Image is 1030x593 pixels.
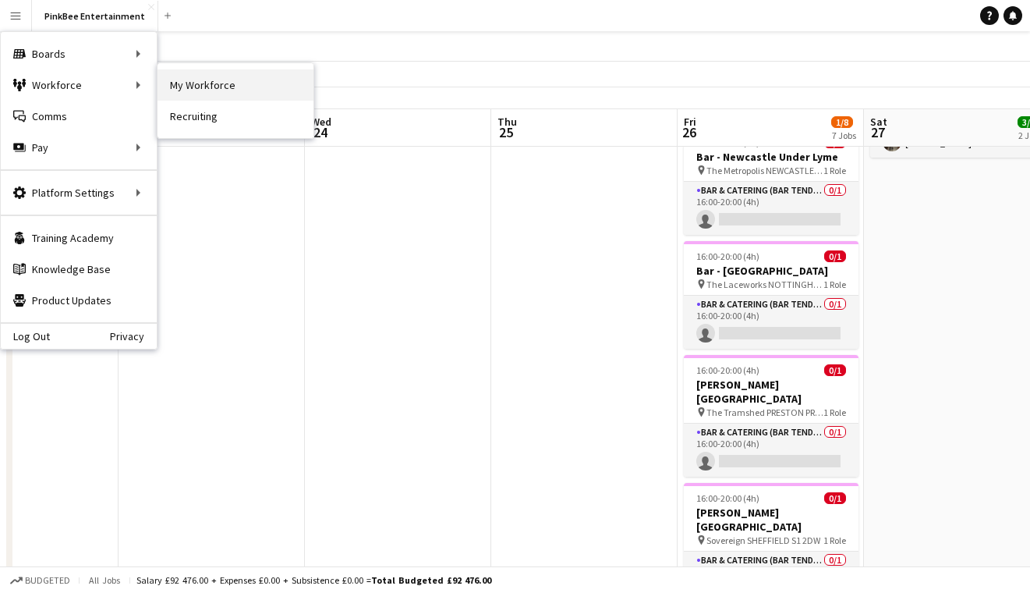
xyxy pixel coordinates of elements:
span: 26 [681,123,696,141]
span: The Metropolis NEWCASTLE UNDER LYME ST5 1FB [706,165,823,176]
span: Wed [311,115,331,129]
div: Salary £92 476.00 + Expenses £0.00 + Subsistence £0.00 = [136,574,491,586]
span: 16:00-20:00 (4h) [696,250,759,262]
div: Workforce [1,69,157,101]
div: Pay [1,132,157,163]
span: 1 Role [823,534,846,546]
span: The Laceworks NOTTINGHAM NG2 3UR [706,279,823,290]
span: 1 Role [823,407,846,418]
a: Log Out [1,330,50,343]
a: Product Updates [1,285,157,316]
span: 16:00-20:00 (4h) [696,492,759,504]
a: Knowledge Base [1,254,157,285]
div: Platform Settings [1,177,157,208]
span: 1 Role [823,165,846,176]
app-card-role: Bar & Catering (Bar Tender)0/116:00-20:00 (4h) [684,182,858,235]
span: Sovereign SHEFFIELD S1 2DW [706,534,820,546]
span: 24 [309,123,331,141]
span: 16:00-20:00 (4h) [696,364,759,376]
span: All jobs [86,574,123,586]
span: Fri [684,115,696,129]
h3: [PERSON_NAME][GEOGRAPHIC_DATA] [684,506,858,534]
button: Budgeted [8,572,73,589]
span: The Tramshed PRESTON PR1 2UQ [706,407,823,418]
span: 25 [495,123,517,141]
a: Privacy [110,330,157,343]
span: 27 [868,123,887,141]
span: 1 Role [823,279,846,290]
span: 0/1 [824,492,846,504]
span: 0/1 [824,250,846,262]
a: Recruiting [158,101,313,132]
button: PinkBee Entertainment [32,1,158,31]
h3: Bar - Newcastle Under Lyme [684,150,858,164]
app-card-role: Bar & Catering (Bar Tender)0/116:00-20:00 (4h) [684,296,858,349]
span: 1/8 [831,116,853,128]
h3: [PERSON_NAME][GEOGRAPHIC_DATA] [684,378,858,406]
div: 7 Jobs [832,130,856,141]
h3: Bar - [GEOGRAPHIC_DATA] [684,264,858,278]
app-job-card: 16:00-20:00 (4h)0/1Bar - [GEOGRAPHIC_DATA] The Laceworks NOTTINGHAM NG2 3UR1 RoleBar & Catering (... [684,241,858,349]
span: Sat [870,115,887,129]
div: Boards [1,38,157,69]
a: Training Academy [1,222,157,254]
span: Total Budgeted £92 476.00 [371,574,491,586]
app-card-role: Bar & Catering (Bar Tender)0/116:00-20:00 (4h) [684,424,858,477]
app-job-card: 16:00-20:00 (4h)0/1Bar - Newcastle Under Lyme The Metropolis NEWCASTLE UNDER LYME ST5 1FB1 RoleBa... [684,127,858,235]
app-job-card: 16:00-20:00 (4h)0/1[PERSON_NAME][GEOGRAPHIC_DATA] The Tramshed PRESTON PR1 2UQ1 RoleBar & Caterin... [684,355,858,477]
span: Budgeted [25,575,70,586]
a: Comms [1,101,157,132]
span: Thu [497,115,517,129]
span: 0/1 [824,364,846,376]
a: My Workforce [158,69,313,101]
